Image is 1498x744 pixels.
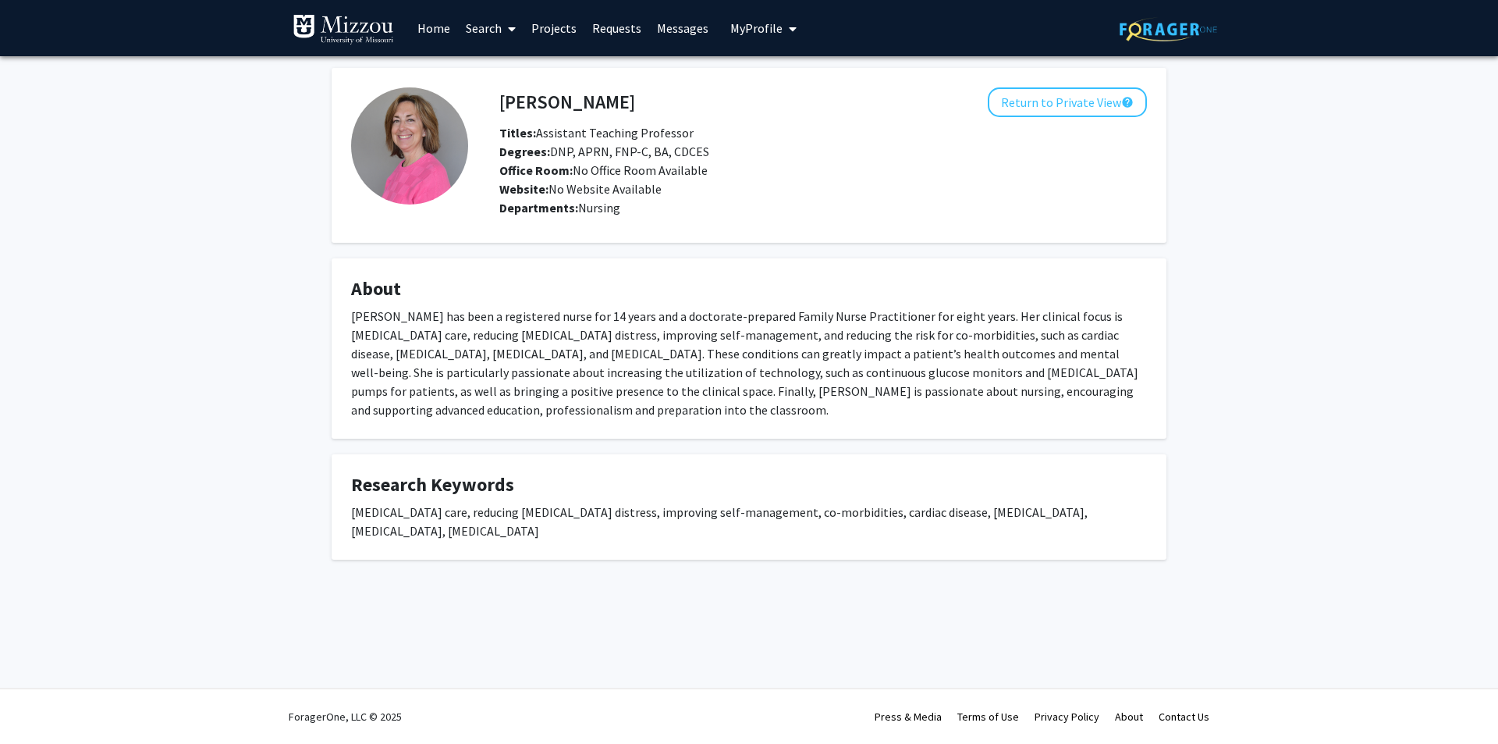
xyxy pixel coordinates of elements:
[499,144,709,159] span: DNP, APRN, FNP-C, BA, CDCES
[351,474,1147,497] h4: Research Keywords
[957,710,1019,724] a: Terms of Use
[499,125,536,141] b: Titles:
[1159,710,1209,724] a: Contact Us
[578,200,620,215] span: Nursing
[458,1,524,55] a: Search
[1121,93,1134,112] mat-icon: help
[499,181,662,197] span: No Website Available
[293,14,394,45] img: University of Missouri Logo
[351,87,468,205] img: Profile Picture
[499,162,708,178] span: No Office Room Available
[1120,17,1217,41] img: ForagerOne Logo
[499,200,578,215] b: Departments:
[499,87,635,116] h4: [PERSON_NAME]
[649,1,716,55] a: Messages
[499,181,548,197] b: Website:
[584,1,649,55] a: Requests
[12,674,66,732] iframe: Chat
[499,144,550,159] b: Degrees:
[351,307,1147,419] div: [PERSON_NAME] has been a registered nurse for 14 years and a doctorate-prepared Family Nurse Prac...
[1035,710,1099,724] a: Privacy Policy
[351,278,1147,301] h4: About
[524,1,584,55] a: Projects
[499,125,694,141] span: Assistant Teaching Professor
[730,20,783,36] span: My Profile
[289,689,402,744] div: ForagerOne, LLC © 2025
[499,162,573,178] b: Office Room:
[1115,710,1143,724] a: About
[875,710,942,724] a: Press & Media
[988,87,1147,117] button: Return to Private View
[351,503,1147,540] div: [MEDICAL_DATA] care, reducing [MEDICAL_DATA] distress, improving self-management, co-morbidities,...
[410,1,458,55] a: Home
